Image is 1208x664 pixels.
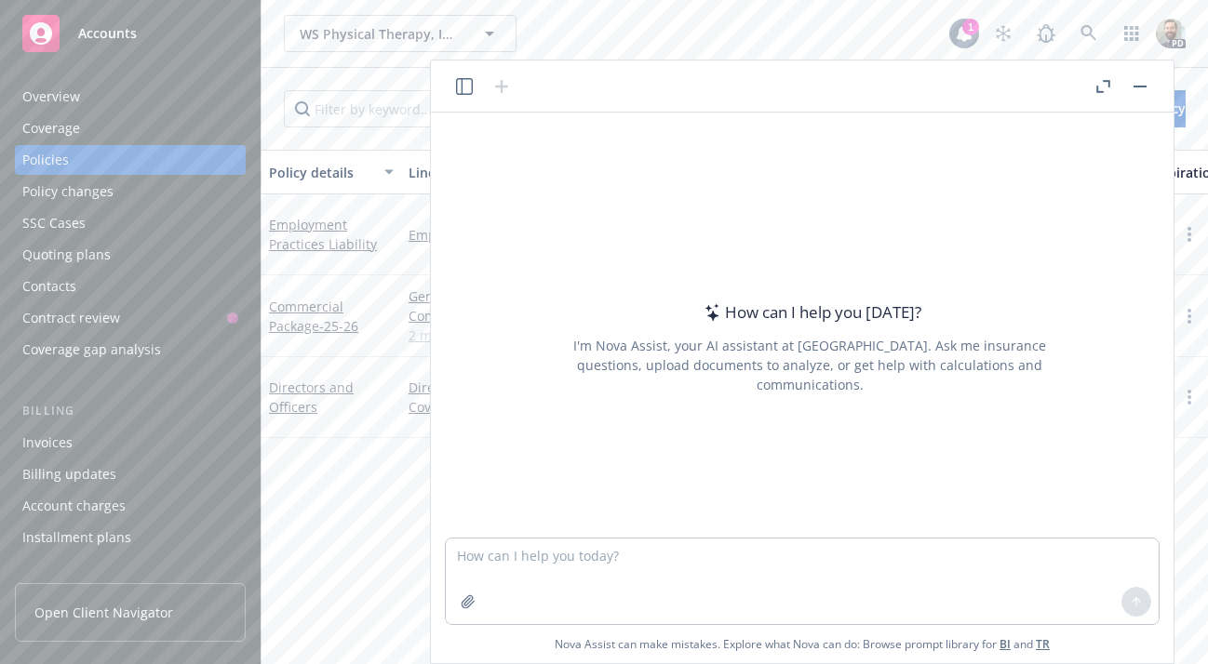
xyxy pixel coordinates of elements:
[15,208,246,238] a: SSC Cases
[15,145,246,175] a: Policies
[15,402,246,420] div: Billing
[34,603,173,622] span: Open Client Navigator
[962,19,979,35] div: 1
[22,335,161,365] div: Coverage gap analysis
[15,523,246,552] a: Installment plans
[985,15,1022,52] a: Stop snowing
[22,491,126,521] div: Account charges
[1178,305,1201,327] a: more
[22,240,111,270] div: Quoting plans
[15,7,246,60] a: Accounts
[78,26,137,41] span: Accounts
[22,177,114,206] div: Policy changes
[15,272,246,301] a: Contacts
[22,82,80,112] div: Overview
[15,303,246,333] a: Contract review
[1178,223,1201,246] a: more
[22,208,86,238] div: SSC Cases
[409,378,626,417] a: Directors and Officers - Tail Coverage
[284,15,517,52] button: WS Physical Therapy, Inc. & West Star Physical Therapy
[15,491,246,521] a: Account charges
[409,306,626,325] a: Commercial Umbrella
[319,317,358,335] span: - 25-26
[409,325,626,345] a: 2 more
[284,90,606,127] input: Filter by keyword...
[548,336,1071,394] div: I'm Nova Assist, your AI assistant at [GEOGRAPHIC_DATA]. Ask me insurance questions, upload docum...
[1036,636,1050,652] a: TR
[1070,15,1107,52] a: Search
[22,428,73,458] div: Invoices
[22,272,76,301] div: Contacts
[15,459,246,489] a: Billing updates
[699,300,921,325] div: How can I help you [DATE]?
[22,113,80,143] div: Coverage
[22,459,116,489] div: Billing updates
[22,523,131,552] div: Installment plans
[269,216,377,253] a: Employment Practices Liability
[269,378,354,416] a: Directors and Officers
[409,225,626,245] a: Employment Practices Liability
[1027,15,1065,52] a: Report a Bug
[22,145,69,175] div: Policies
[409,286,626,306] a: General Liability
[401,150,634,194] button: Lines of coverage
[269,163,373,182] div: Policy details
[15,113,246,143] a: Coverage
[15,177,246,206] a: Policy changes
[1113,15,1150,52] a: Switch app
[15,240,246,270] a: Quoting plans
[1000,636,1011,652] a: BI
[269,298,358,335] a: Commercial Package
[300,24,461,44] span: WS Physical Therapy, Inc. & West Star Physical Therapy
[15,82,246,112] a: Overview
[15,335,246,365] a: Coverage gap analysis
[22,303,120,333] div: Contract review
[555,625,1050,663] span: Nova Assist can make mistakes. Explore what Nova can do: Browse prompt library for and
[409,163,606,182] div: Lines of coverage
[1178,386,1201,408] a: more
[262,150,401,194] button: Policy details
[15,428,246,458] a: Invoices
[1156,19,1186,48] img: photo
